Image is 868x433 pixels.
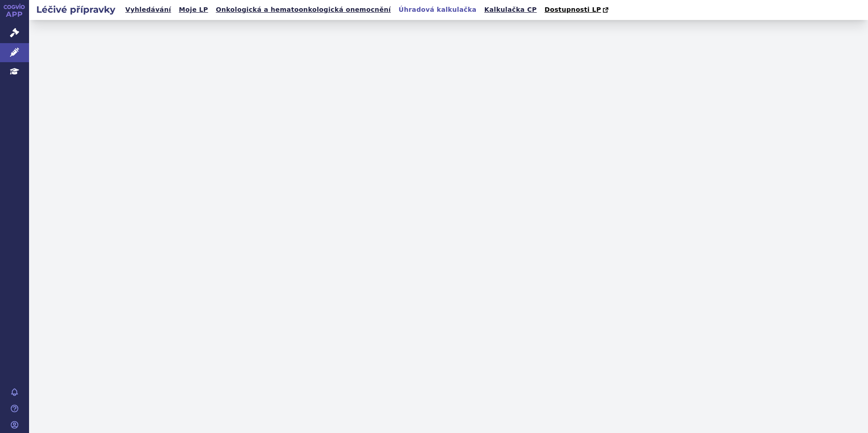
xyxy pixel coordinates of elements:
h2: Léčivé přípravky [29,3,123,16]
a: Vyhledávání [123,4,174,16]
a: Úhradová kalkulačka [396,4,479,16]
a: Onkologická a hematoonkologická onemocnění [213,4,394,16]
a: Dostupnosti LP [542,4,613,16]
a: Moje LP [176,4,211,16]
span: Dostupnosti LP [544,6,601,13]
a: Kalkulačka CP [482,4,540,16]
